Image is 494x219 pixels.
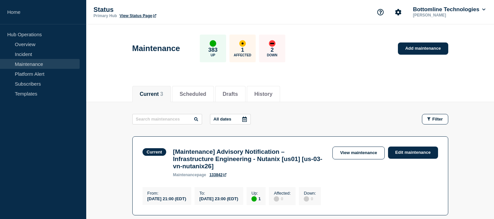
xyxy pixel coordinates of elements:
[422,114,448,124] button: Filter
[173,173,197,177] span: maintenance
[210,40,216,47] div: up
[211,53,215,57] p: Up
[332,147,384,159] a: View maintenance
[173,148,326,170] h3: [Maintenance] Advisory Notification – Infrastructure Engineering - Nutanix [us01] [us-03-vn-nutan...
[374,5,387,19] button: Support
[160,91,163,97] span: 3
[119,14,156,18] a: View Status Page
[223,91,238,97] button: Drafts
[412,6,487,13] button: Bottomline Technologies
[432,117,443,122] span: Filter
[274,196,291,202] div: 0
[274,191,291,196] p: Affected :
[254,91,273,97] button: History
[199,196,238,201] div: [DATE] 23:00 (EDT)
[388,147,438,159] a: Edit maintenance
[241,47,244,53] p: 1
[398,42,448,55] a: Add maintenance
[173,173,206,177] p: page
[210,114,251,124] button: All dates
[269,40,275,47] div: down
[147,196,186,201] div: [DATE] 21:00 (EDT)
[209,173,226,177] a: 133842
[412,13,480,17] p: [PERSON_NAME]
[214,117,231,122] p: All dates
[234,53,251,57] p: Affected
[271,47,273,53] p: 2
[239,40,246,47] div: affected
[93,6,225,14] p: Status
[304,191,316,196] p: Down :
[147,150,162,154] div: Current
[304,196,309,202] div: disabled
[251,196,261,202] div: 1
[199,191,238,196] p: To :
[391,5,405,19] button: Account settings
[132,114,202,124] input: Search maintenances
[180,91,206,97] button: Scheduled
[208,47,218,53] p: 383
[274,196,279,202] div: disabled
[132,44,180,53] h1: Maintenance
[251,196,257,202] div: up
[304,196,316,202] div: 0
[147,191,186,196] p: From :
[93,14,117,18] p: Primary Hub
[251,191,261,196] p: Up :
[140,91,163,97] button: Current 3
[267,53,277,57] p: Down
